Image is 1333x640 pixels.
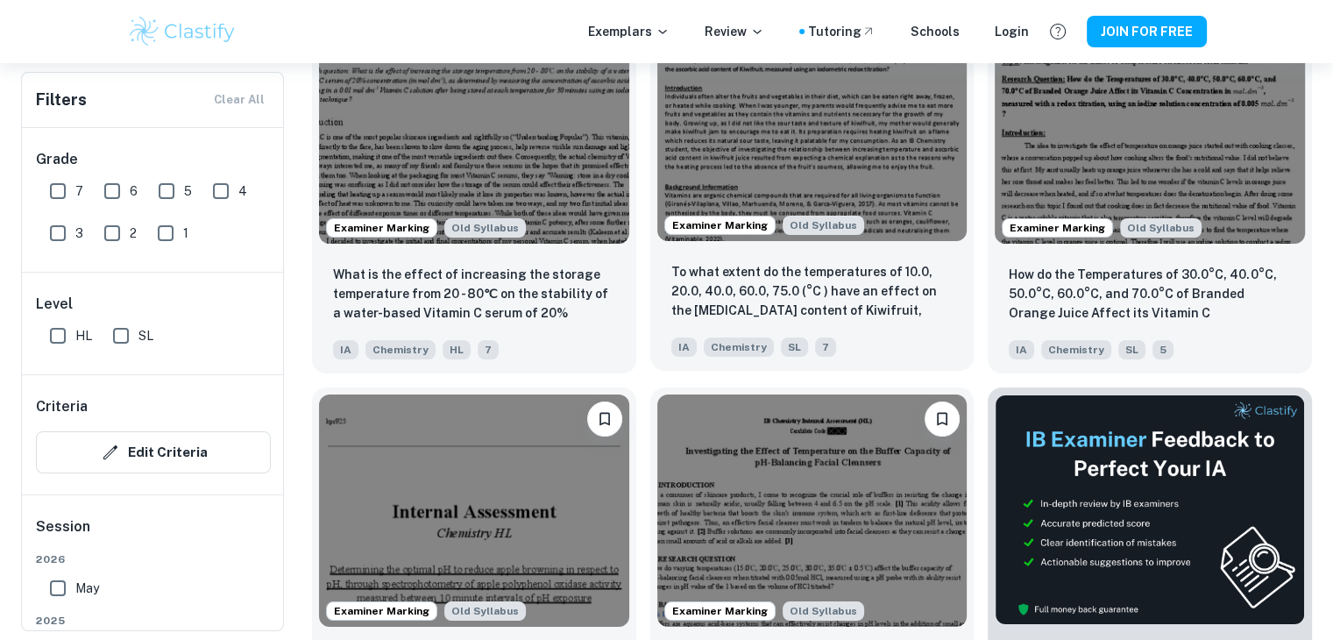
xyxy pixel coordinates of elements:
span: Examiner Marking [1003,220,1112,236]
div: Starting from the May 2025 session, the Chemistry IA requirements have changed. It's OK to refer ... [783,601,864,621]
span: 7 [478,340,499,359]
h6: Level [36,294,271,315]
a: Examiner MarkingStarting from the May 2025 session, the Chemistry IA requirements have changed. I... [988,4,1312,373]
span: HL [75,326,92,345]
img: Thumbnail [995,395,1305,625]
span: Old Syllabus [783,216,864,235]
h6: Session [36,516,271,551]
span: Old Syllabus [1120,218,1202,238]
p: How do the Temperatures of 30.0°C, 40.0°C, 50.0°C, 60.0°C, and 70.0°C of Branded Orange Juice Aff... [1009,265,1291,324]
span: Examiner Marking [327,603,436,619]
a: Schools [911,22,960,41]
span: 2 [130,224,137,243]
span: Chemistry [365,340,436,359]
p: To what extent do the temperatures of 10.0, 20.0, 40.0, 60.0, 75.0 (°C ) have an effect on the as... [671,262,954,322]
a: Examiner MarkingStarting from the May 2025 session, the Chemistry IA requirements have changed. I... [650,4,975,373]
h6: Criteria [36,396,88,417]
a: Examiner MarkingStarting from the May 2025 session, the Chemistry IA requirements have changed. I... [312,4,636,373]
span: 2025 [36,613,271,629]
span: IA [1009,340,1034,359]
span: May [75,579,99,598]
button: Edit Criteria [36,431,271,473]
span: Old Syllabus [783,601,864,621]
span: IA [333,340,358,359]
span: 7 [815,338,836,357]
button: Help and Feedback [1043,17,1073,46]
span: Examiner Marking [665,603,775,619]
a: Tutoring [808,22,876,41]
img: Chemistry IA example thumbnail: What is the effect of increasing the sto [319,11,629,244]
span: 3 [75,224,83,243]
button: JOIN FOR FREE [1087,16,1207,47]
button: Please log in to bookmark exemplars [925,402,960,437]
span: Chemistry [1041,340,1111,359]
span: Old Syllabus [444,218,526,238]
img: Chemistry IA example thumbnail: How do different pHs affect the enzymati [319,395,629,627]
span: 1 [183,224,188,243]
span: IA [671,338,697,357]
div: Starting from the May 2025 session, the Chemistry IA requirements have changed. It's OK to refer ... [783,216,864,235]
img: Chemistry IA example thumbnail: How do varying temperatures (15.0℃, 20.0 [657,395,968,627]
span: SL [781,338,808,357]
p: Exemplars [588,22,670,41]
span: 6 [130,181,138,201]
img: Chemistry IA example thumbnail: How do the Temperatures of 30.0°C, 40.0° [995,11,1305,244]
span: 7 [75,181,83,201]
span: Old Syllabus [444,601,526,621]
div: Starting from the May 2025 session, the Chemistry IA requirements have changed. It's OK to refer ... [444,218,526,238]
span: 5 [184,181,192,201]
div: Starting from the May 2025 session, the Chemistry IA requirements have changed. It's OK to refer ... [444,601,526,621]
span: Examiner Marking [327,220,436,236]
img: Chemistry IA example thumbnail: To what extent do the temperatures of 10 [657,9,968,241]
span: HL [443,340,471,359]
h6: Grade [36,149,271,170]
span: Chemistry [704,338,774,357]
p: What is the effect of increasing the storage temperature from 20 - 80℃ on the stability of a wate... [333,265,615,324]
span: 2026 [36,551,271,567]
h6: Filters [36,88,87,112]
a: Login [995,22,1029,41]
button: Please log in to bookmark exemplars [587,402,622,437]
p: Review [705,22,764,41]
span: SL [1118,340,1145,359]
span: 4 [238,181,247,201]
span: Examiner Marking [665,217,775,233]
img: Clastify logo [127,14,238,49]
div: Starting from the May 2025 session, the Chemistry IA requirements have changed. It's OK to refer ... [1120,218,1202,238]
span: 5 [1152,340,1173,359]
span: SL [138,326,153,345]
